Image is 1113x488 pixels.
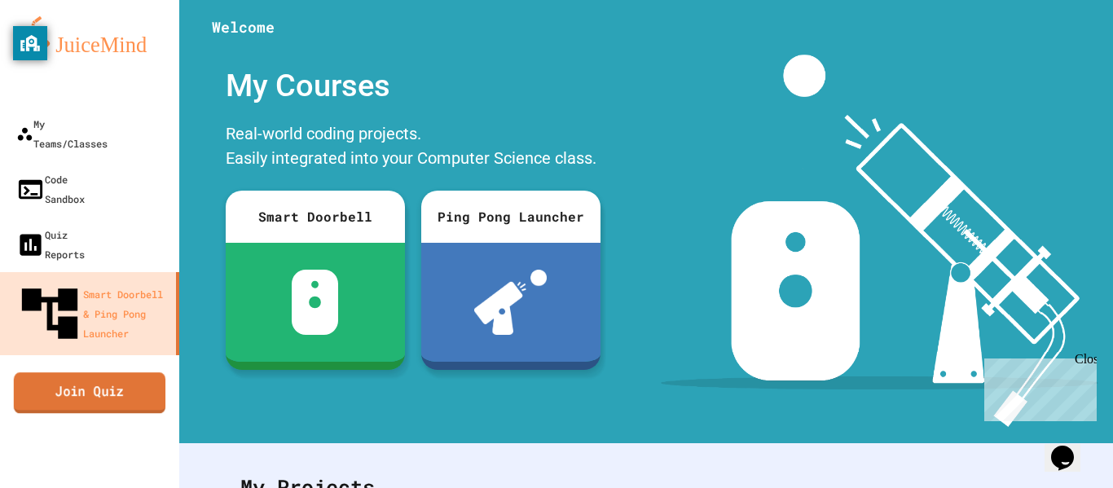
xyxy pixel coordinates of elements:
div: My Teams/Classes [16,114,108,153]
iframe: chat widget [1045,423,1097,472]
img: sdb-white.svg [292,270,338,335]
div: Real-world coding projects. Easily integrated into your Computer Science class. [218,117,609,178]
div: Ping Pong Launcher [421,191,600,243]
a: Join Quiz [14,372,165,413]
img: ppl-with-ball.png [474,270,547,335]
div: Smart Doorbell & Ping Pong Launcher [16,280,169,347]
button: privacy banner [13,26,47,60]
div: Quiz Reports [16,225,85,264]
div: My Courses [218,55,609,117]
iframe: chat widget [978,352,1097,421]
div: Code Sandbox [16,169,85,209]
img: logo-orange.svg [16,16,163,59]
img: banner-image-my-projects.png [661,55,1098,427]
div: Chat with us now!Close [7,7,112,103]
div: Smart Doorbell [226,191,405,243]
